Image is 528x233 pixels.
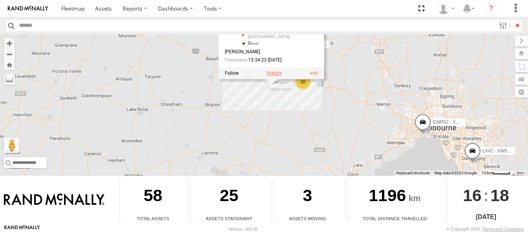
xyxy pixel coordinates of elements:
[515,87,528,98] label: Map Settings
[346,215,444,222] div: Total Distance Travelled
[485,2,497,15] i: ?
[4,49,15,60] button: Zoom out
[463,179,481,212] span: 16
[189,179,269,215] div: 25
[4,193,104,207] img: Rand McNally
[446,227,524,231] div: © Copyright 2025 -
[4,74,15,85] label: Measure
[272,216,284,222] div: Total number of assets current in transit.
[346,179,444,215] div: 1196
[120,215,186,222] div: Total Assets
[4,225,40,233] a: Visit our Website
[248,35,302,40] div: [GEOGRAPHIC_DATA]
[225,58,302,63] div: Date/time of location update
[310,70,318,76] a: View Asset Details
[248,41,259,46] span: 0
[120,216,132,222] div: Total number of Enabled Assets
[189,216,201,222] div: Total number of assets current stationary.
[496,20,513,31] label: Search Filter Options
[4,38,15,49] button: Zoom in
[272,215,342,222] div: Assets Moving
[516,171,525,174] a: Terms
[447,179,525,212] div: :
[447,212,525,222] div: [DATE]
[189,215,269,222] div: Assets Stationary
[4,60,15,70] button: Zoom Home
[295,74,311,89] div: 10
[490,179,509,212] span: 18
[346,216,358,222] div: Total distance travelled by all assets within specified date range and applied filters
[483,148,517,154] span: LV42 - XW64OG
[435,3,457,14] div: Kelsey Taylor
[483,227,524,231] a: Terms and Conditions
[4,138,19,153] button: Drag Pegman onto the map to open Street View
[120,179,186,215] div: 58
[396,170,430,176] button: Keyboard shortcuts
[479,170,512,176] button: Map Scale: 10 km per 42 pixels
[267,70,282,76] label: View Asset History
[229,227,258,231] div: Version: 305.03
[481,171,492,175] span: 10 km
[434,171,477,175] span: Map data ©2025 Google
[272,179,342,215] div: 3
[225,70,239,76] label: Realtime tracking of Asset
[225,49,302,54] div: [PERSON_NAME]
[8,6,48,11] img: rand-logo.svg
[433,119,470,125] span: EWP02 - XN76LF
